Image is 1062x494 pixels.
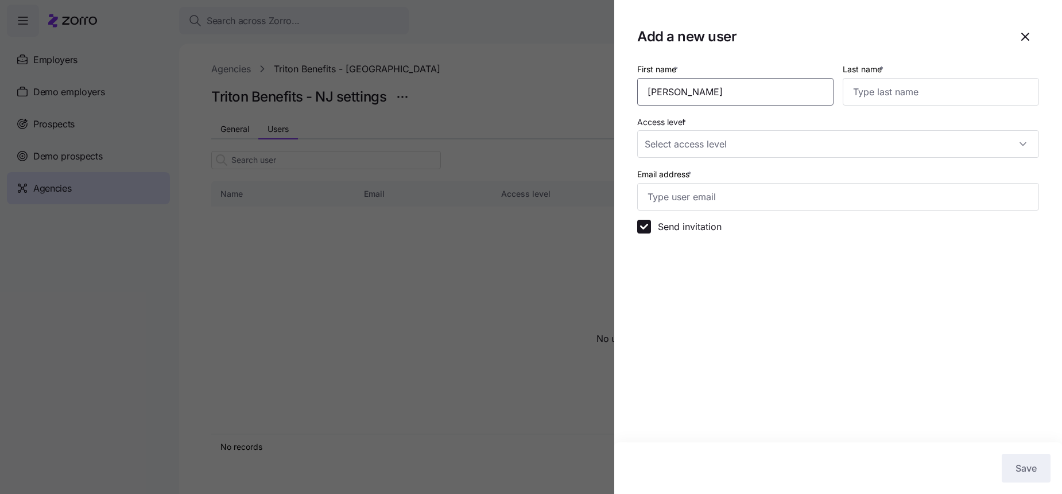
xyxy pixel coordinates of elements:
[1002,454,1051,483] button: Save
[637,63,680,76] label: First name
[637,168,693,181] label: Email address
[843,63,886,76] label: Last name
[637,116,688,129] label: Access level
[637,183,1039,211] input: Type user email
[843,78,1039,106] input: Type last name
[637,130,1039,158] input: Select access level
[637,28,1002,45] h1: Add a new user
[1016,461,1037,475] span: Save
[651,220,722,234] label: Send invitation
[637,78,834,106] input: Type first name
